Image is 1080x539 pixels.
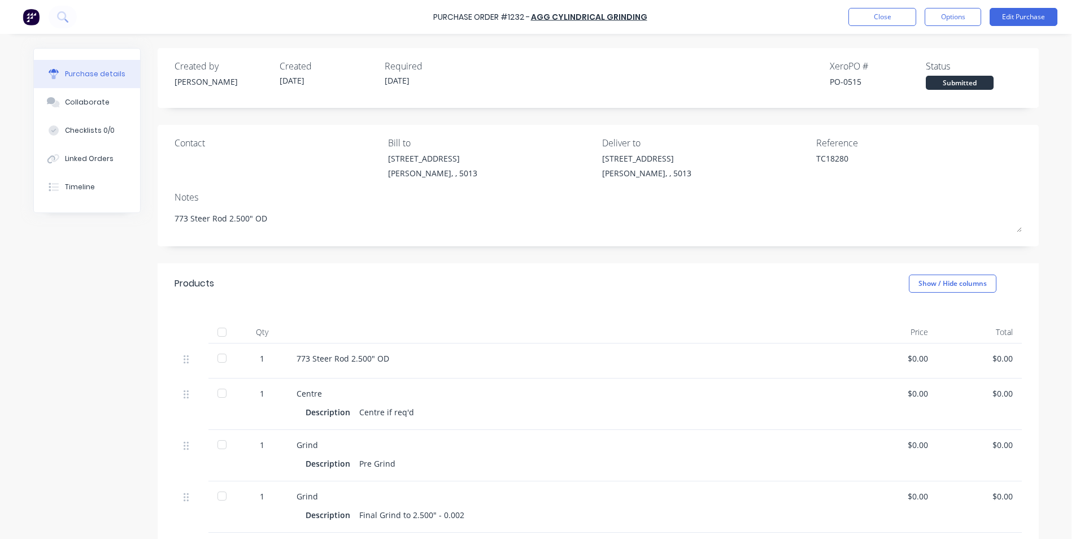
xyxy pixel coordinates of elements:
[359,404,414,420] div: Centre if req'd
[937,321,1022,344] div: Total
[175,277,214,290] div: Products
[602,136,808,150] div: Deliver to
[861,353,928,364] div: $0.00
[306,404,359,420] div: Description
[926,59,1022,73] div: Status
[531,11,647,23] a: AGG Cylindrical Grinding
[990,8,1057,26] button: Edit Purchase
[175,76,271,88] div: [PERSON_NAME]
[280,59,376,73] div: Created
[861,439,928,451] div: $0.00
[175,59,271,73] div: Created by
[306,455,359,472] div: Description
[946,490,1013,502] div: $0.00
[297,490,843,502] div: Grind
[237,321,288,344] div: Qty
[946,353,1013,364] div: $0.00
[388,136,594,150] div: Bill to
[830,76,926,88] div: PO-0515
[433,11,530,23] div: Purchase Order #1232 -
[861,388,928,399] div: $0.00
[946,388,1013,399] div: $0.00
[297,353,843,364] div: 773 Steer Rod 2.500" OD
[946,439,1013,451] div: $0.00
[830,59,926,73] div: Xero PO #
[65,69,125,79] div: Purchase details
[246,439,278,451] div: 1
[34,116,140,145] button: Checklists 0/0
[848,8,916,26] button: Close
[175,136,380,150] div: Contact
[816,153,957,178] textarea: TC18280
[816,136,1022,150] div: Reference
[359,507,464,523] div: Final Grind to 2.500" - 0.002
[388,153,477,164] div: [STREET_ADDRESS]
[65,182,95,192] div: Timeline
[306,507,359,523] div: Description
[297,388,843,399] div: Centre
[359,455,395,472] div: Pre Grind
[861,490,928,502] div: $0.00
[297,439,843,451] div: Grind
[925,8,981,26] button: Options
[909,275,996,293] button: Show / Hide columns
[926,76,994,90] div: Submitted
[852,321,937,344] div: Price
[34,145,140,173] button: Linked Orders
[65,125,115,136] div: Checklists 0/0
[388,167,477,179] div: [PERSON_NAME], , 5013
[602,167,691,179] div: [PERSON_NAME], , 5013
[34,173,140,201] button: Timeline
[602,153,691,164] div: [STREET_ADDRESS]
[65,97,110,107] div: Collaborate
[246,388,278,399] div: 1
[34,88,140,116] button: Collaborate
[23,8,40,25] img: Factory
[34,60,140,88] button: Purchase details
[246,490,278,502] div: 1
[385,59,481,73] div: Required
[175,190,1022,204] div: Notes
[175,207,1022,232] textarea: 773 Steer Rod 2.500" OD
[65,154,114,164] div: Linked Orders
[246,353,278,364] div: 1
